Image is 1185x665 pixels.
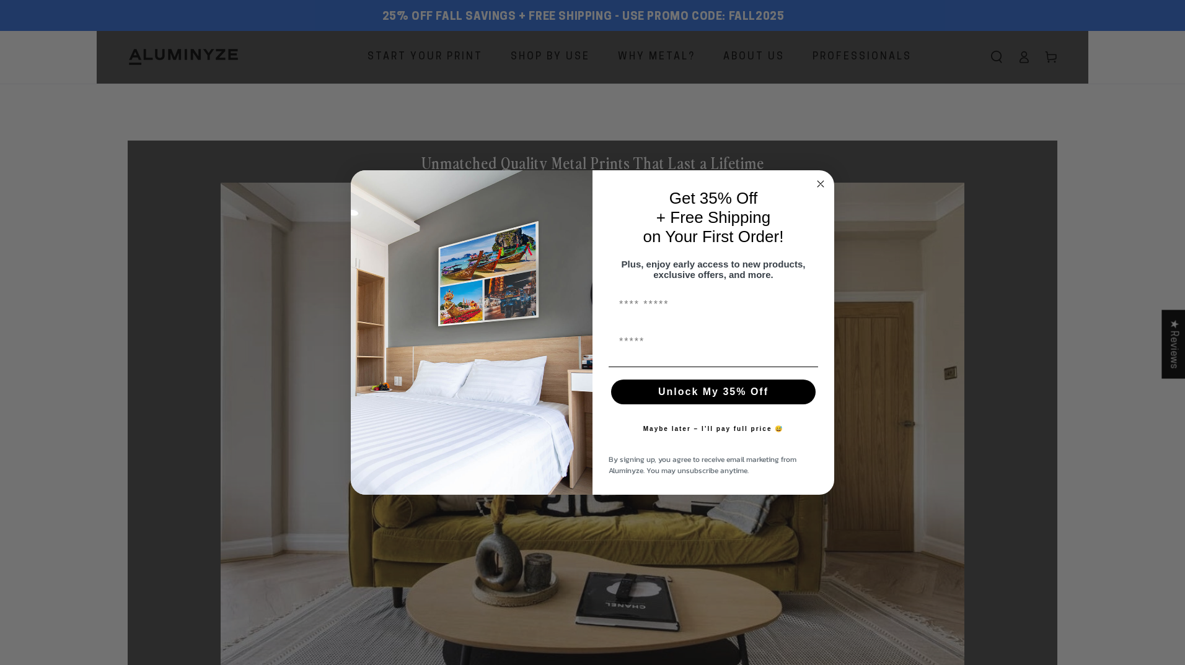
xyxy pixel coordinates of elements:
[622,259,806,280] span: Plus, enjoy early access to new products, exclusive offers, and more.
[669,189,758,207] span: Get 35% Off
[813,176,828,191] button: Close dialog
[609,454,796,476] span: By signing up, you agree to receive email marketing from Aluminyze. You may unsubscribe anytime.
[637,417,790,441] button: Maybe later – I’ll pay full price 😅
[643,227,784,246] span: on Your First Order!
[656,208,770,227] span: + Free Shipping
[611,380,816,404] button: Unlock My 35% Off
[351,170,592,495] img: 728e4f65-7e6c-44e2-b7d1-0292a396982f.jpeg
